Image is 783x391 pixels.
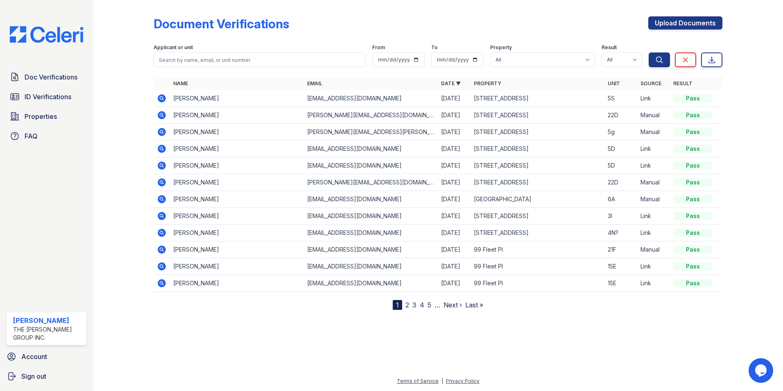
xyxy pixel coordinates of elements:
label: Property [490,44,512,51]
td: [PERSON_NAME] [170,241,304,258]
input: Search by name, email, or unit number [154,52,366,67]
td: [STREET_ADDRESS] [471,174,604,191]
span: Doc Verifications [25,72,77,82]
td: Link [637,157,670,174]
td: Manual [637,124,670,141]
td: [DATE] [438,241,471,258]
td: 15E [604,258,637,275]
iframe: chat widget [749,358,775,383]
td: 5D [604,141,637,157]
td: [PERSON_NAME] [170,141,304,157]
td: [DATE] [438,157,471,174]
td: 3I [604,208,637,225]
td: [EMAIL_ADDRESS][DOMAIN_NAME] [304,208,438,225]
div: Pass [673,212,713,220]
td: 22D [604,174,637,191]
td: Link [637,258,670,275]
div: Document Verifications [154,16,289,31]
a: Privacy Policy [446,378,480,384]
a: Doc Verifications [7,69,86,85]
span: Sign out [21,371,46,381]
td: [GEOGRAPHIC_DATA] [471,191,604,208]
td: [STREET_ADDRESS] [471,208,604,225]
td: Link [637,208,670,225]
td: [PERSON_NAME][EMAIL_ADDRESS][DOMAIN_NAME] [304,107,438,124]
td: [EMAIL_ADDRESS][DOMAIN_NAME] [304,90,438,107]
td: 4N? [604,225,637,241]
a: Property [474,80,501,86]
td: [PERSON_NAME] [170,225,304,241]
label: Result [602,44,617,51]
td: [DATE] [438,174,471,191]
a: 5 [428,301,431,309]
a: Result [673,80,692,86]
td: [EMAIL_ADDRESS][DOMAIN_NAME] [304,141,438,157]
td: 5S [604,90,637,107]
a: Unit [608,80,620,86]
a: 2 [405,301,409,309]
td: Link [637,90,670,107]
td: [DATE] [438,124,471,141]
td: 99 Fleet Pl [471,275,604,292]
a: Terms of Service [397,378,439,384]
td: [DATE] [438,275,471,292]
td: [EMAIL_ADDRESS][DOMAIN_NAME] [304,275,438,292]
div: The [PERSON_NAME] Group Inc. [13,325,83,342]
div: Pass [673,279,713,287]
td: 21F [604,241,637,258]
td: [PERSON_NAME] [170,275,304,292]
div: Pass [673,178,713,186]
td: [PERSON_NAME] [170,208,304,225]
td: [STREET_ADDRESS] [471,141,604,157]
td: [PERSON_NAME] [170,157,304,174]
td: 15E [604,275,637,292]
a: Sign out [3,368,90,384]
td: [PERSON_NAME] [170,124,304,141]
td: [EMAIL_ADDRESS][DOMAIN_NAME] [304,258,438,275]
td: [PERSON_NAME] [170,258,304,275]
td: [DATE] [438,90,471,107]
span: ID Verifications [25,92,71,102]
a: Properties [7,108,86,125]
div: Pass [673,145,713,153]
a: 4 [420,301,424,309]
td: 5D [604,157,637,174]
td: [DATE] [438,258,471,275]
td: Manual [637,241,670,258]
div: Pass [673,128,713,136]
td: [PERSON_NAME] [170,107,304,124]
td: [DATE] [438,191,471,208]
td: Manual [637,107,670,124]
td: [DATE] [438,208,471,225]
div: Pass [673,111,713,119]
span: FAQ [25,131,38,141]
td: 99 Fleet Pl [471,241,604,258]
a: Next › [444,301,462,309]
div: Pass [673,229,713,237]
td: [PERSON_NAME] [170,174,304,191]
td: [EMAIL_ADDRESS][DOMAIN_NAME] [304,157,438,174]
td: Manual [637,174,670,191]
a: 3 [412,301,416,309]
td: 99 Fleet Pl [471,258,604,275]
td: [EMAIL_ADDRESS][DOMAIN_NAME] [304,225,438,241]
td: [STREET_ADDRESS] [471,225,604,241]
a: Source [640,80,661,86]
td: Manual [637,191,670,208]
td: Link [637,275,670,292]
span: … [434,300,440,310]
td: [EMAIL_ADDRESS][DOMAIN_NAME] [304,241,438,258]
td: [EMAIL_ADDRESS][DOMAIN_NAME] [304,191,438,208]
td: Link [637,141,670,157]
div: 1 [393,300,402,310]
a: Last » [465,301,483,309]
td: 6A [604,191,637,208]
td: [STREET_ADDRESS] [471,90,604,107]
img: CE_Logo_Blue-a8612792a0a2168367f1c8372b55b34899dd931a85d93a1a3d3e32e68fde9ad4.png [3,26,90,43]
td: [STREET_ADDRESS] [471,124,604,141]
a: Upload Documents [648,16,722,30]
label: Applicant or unit [154,44,193,51]
div: Pass [673,246,713,254]
a: Email [307,80,322,86]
